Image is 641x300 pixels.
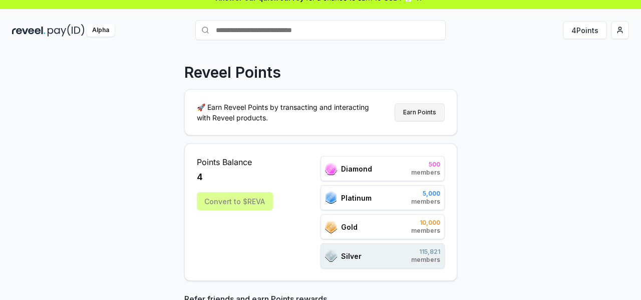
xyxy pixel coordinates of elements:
img: ranks_icon [325,221,337,233]
p: 🚀 Earn Reveel Points by transacting and interacting with Reveel products. [197,102,377,123]
button: 4Points [563,21,607,39]
span: 5,000 [411,190,440,198]
span: members [411,169,440,177]
img: ranks_icon [325,163,337,175]
span: members [411,256,440,264]
button: Earn Points [395,103,445,121]
span: 115,821 [411,248,440,256]
span: members [411,227,440,235]
span: 4 [197,170,203,184]
span: members [411,198,440,206]
div: Alpha [87,24,115,37]
img: pay_id [48,24,85,37]
span: Points Balance [197,156,273,168]
span: 500 [411,161,440,169]
img: reveel_dark [12,24,46,37]
img: ranks_icon [325,191,337,204]
span: Platinum [341,193,372,203]
span: 10,000 [411,219,440,227]
span: Gold [341,222,358,232]
img: ranks_icon [325,249,337,262]
span: Diamond [341,164,372,174]
p: Reveel Points [184,63,281,81]
span: Silver [341,251,362,261]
